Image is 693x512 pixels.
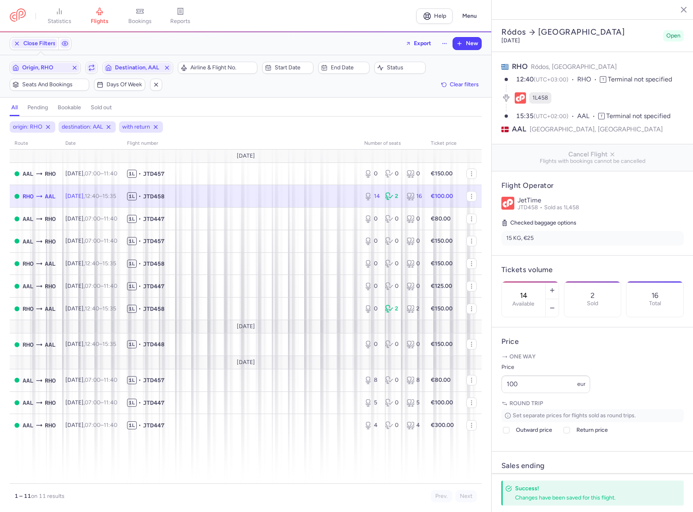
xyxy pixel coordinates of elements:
span: destination: AAL [62,123,103,131]
span: Help [434,13,446,19]
h4: sold out [91,104,112,111]
span: Diagoras, Ródos, Greece [45,169,56,178]
span: OPEN [15,171,19,176]
h5: Checked baggage options [501,218,684,228]
a: reports [160,7,200,25]
span: 1L [127,260,137,268]
div: 0 [364,340,379,348]
time: 07:00 [85,237,100,244]
div: 0 [385,237,400,245]
span: AAL [577,112,598,121]
div: 0 [385,421,400,429]
span: – [85,283,117,289]
span: Diagoras, Ródos, Greece [45,214,56,223]
span: AAL [45,304,56,313]
img: JetTime logo [501,197,514,210]
button: Next [455,490,477,502]
strong: €150.00 [431,237,453,244]
div: 8 [364,376,379,384]
span: Terminal not specified [606,112,670,120]
span: [DATE], [65,215,117,222]
span: – [85,170,117,177]
th: route [10,137,61,150]
time: 07:00 [85,399,100,406]
div: 0 [385,399,400,407]
div: 0 [385,282,400,290]
th: date [61,137,122,150]
span: Cancel Flight [498,151,687,158]
input: Return price [564,427,570,433]
span: Days of week [106,81,142,88]
p: Set separate prices for flights sold as round trips. [501,409,684,422]
time: 12:40 [516,75,534,83]
span: [DATE] [237,359,255,366]
span: 1L [127,305,137,313]
span: T [598,113,605,119]
time: 12:40 [85,260,99,267]
span: [DATE], [65,237,117,244]
span: Aalborg, Aalborg, Denmark [45,340,56,349]
span: 1L [127,340,137,348]
h4: bookable [58,104,81,111]
strong: 1 – 11 [15,493,31,500]
strong: €150.00 [431,305,453,312]
a: Help [416,8,453,24]
button: Days of week [94,79,145,91]
span: JTD447 [143,399,165,407]
span: origin: RHO [13,123,42,131]
span: 1L458 [532,94,548,102]
span: Status [387,65,423,71]
div: 2 [407,305,421,313]
span: Aalborg, Aalborg, Denmark [23,282,33,291]
span: RHO [45,398,56,407]
div: 0 [364,260,379,268]
span: AAL [23,376,33,385]
strong: €80.00 [431,377,451,383]
div: 0 [407,340,421,348]
span: 1L [127,282,137,290]
span: • [138,237,141,245]
span: • [138,421,141,429]
span: [DATE] [237,323,255,330]
time: 11:40 [104,399,117,406]
div: 0 [385,260,400,268]
h4: pending [27,104,48,111]
span: reports [170,18,190,25]
time: 07:00 [85,170,100,177]
span: (UTC+02:00) [534,113,568,120]
h4: Flight Operator [501,181,684,190]
div: 0 [385,215,400,223]
span: 1L [127,376,137,384]
span: Aalborg, Aalborg, Denmark [23,214,33,223]
button: Clear filters [438,79,482,91]
time: 15:35 [102,193,116,200]
label: Price [501,362,590,372]
span: – [85,215,117,222]
span: End date [331,65,367,71]
div: 0 [364,215,379,223]
strong: €100.00 [431,399,453,406]
span: 1L [127,421,137,429]
button: Menu [457,8,482,24]
span: with return [122,123,150,131]
div: 0 [364,237,379,245]
figure: 1L airline logo [515,92,526,104]
th: Ticket price [426,137,461,150]
strong: €150.00 [431,260,453,267]
strong: €80.00 [431,215,451,222]
time: 12:40 [85,305,99,312]
h4: Sales ending [501,461,545,470]
button: Seats and bookings [10,79,89,91]
span: JTD447 [143,421,165,429]
span: – [85,305,116,312]
input: Outward price [503,427,509,433]
time: 11:40 [104,377,117,383]
input: --- [501,375,590,393]
li: 15 KG, €25 [501,231,684,246]
span: Outward price [516,425,552,435]
span: AAL [23,398,33,407]
h4: Price [501,337,684,346]
div: 2 [385,192,400,200]
button: Export [400,37,436,50]
time: 11:40 [104,422,117,429]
